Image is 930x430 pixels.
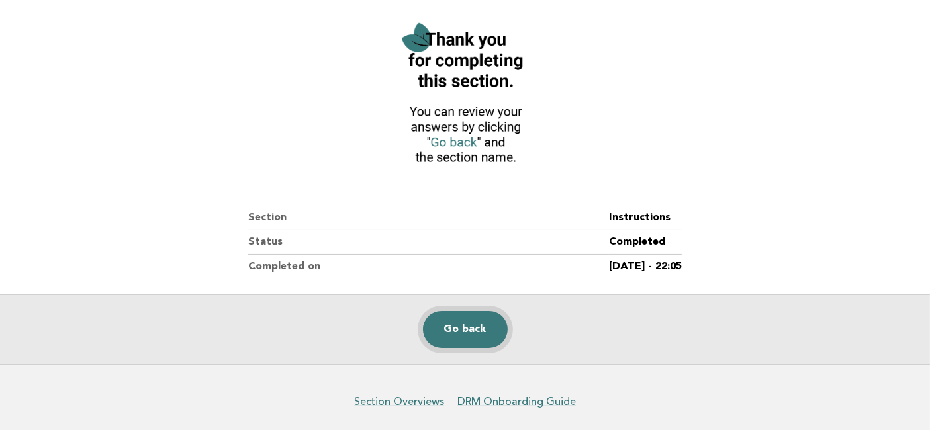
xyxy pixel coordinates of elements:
[392,15,537,174] img: Verified
[248,255,609,279] dt: Completed on
[457,395,576,408] a: DRM Onboarding Guide
[354,395,444,408] a: Section Overviews
[248,230,609,255] dt: Status
[609,230,682,255] dd: Completed
[248,206,609,230] dt: Section
[609,255,682,279] dd: [DATE] - 22:05
[609,206,682,230] dd: Instructions
[423,311,508,348] a: Go back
